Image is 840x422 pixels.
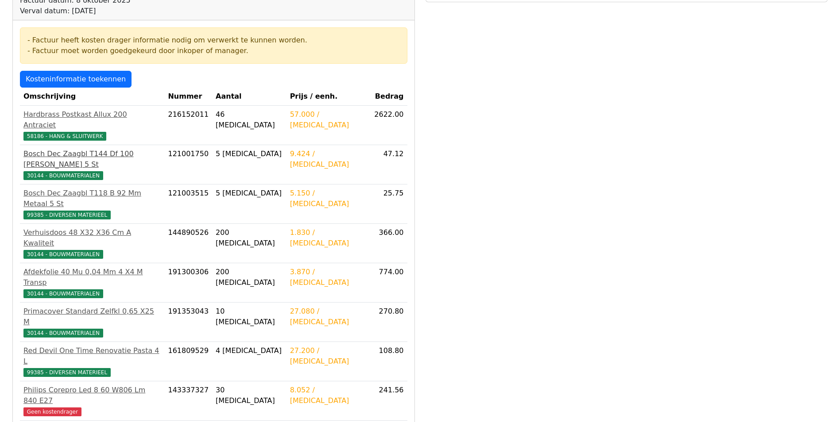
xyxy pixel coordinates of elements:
[164,342,212,381] td: 161809529
[23,188,161,220] a: Bosch Dec Zaagbl T118 B 92 Mm Metaal 5 St99385 - DIVERSEN MATERIEEL
[216,227,283,249] div: 200 [MEDICAL_DATA]
[23,289,103,298] span: 30144 - BOUWMATERIALEN
[23,149,161,180] a: Bosch Dec Zaagbl T144 Df 100 [PERSON_NAME] 5 St30144 - BOUWMATERIALEN
[290,188,368,209] div: 5.150 / [MEDICAL_DATA]
[216,267,283,288] div: 200 [MEDICAL_DATA]
[290,345,368,367] div: 27.200 / [MEDICAL_DATA]
[23,385,161,417] a: Philips Corepro Led 8 60 W806 Lm 840 E27Geen kostendrager
[23,407,81,416] span: Geen kostendrager
[286,88,371,106] th: Prijs / eenh.
[23,171,103,180] span: 30144 - BOUWMATERIALEN
[164,381,212,421] td: 143337327
[371,303,407,342] td: 270.80
[27,46,400,56] div: - Factuur moet worden goedgekeurd door inkoper of manager.
[23,368,111,377] span: 99385 - DIVERSEN MATERIEEL
[23,227,161,259] a: Verhuisdoos 48 X32 X36 Cm A Kwaliteit30144 - BOUWMATERIALEN
[371,184,407,224] td: 25.75
[212,88,286,106] th: Aantal
[216,385,283,406] div: 30 [MEDICAL_DATA]
[371,145,407,184] td: 47.12
[164,263,212,303] td: 191300306
[23,267,161,288] div: Afdekfolie 40 Mu 0,04 Mm 4 X4 M Transp
[216,149,283,159] div: 5 [MEDICAL_DATA]
[371,381,407,421] td: 241.56
[290,227,368,249] div: 1.830 / [MEDICAL_DATA]
[371,106,407,145] td: 2622.00
[20,71,132,88] a: Kosteninformatie toekennen
[164,106,212,145] td: 216152011
[216,109,283,130] div: 46 [MEDICAL_DATA]
[164,224,212,263] td: 144890526
[23,345,161,377] a: Red Devil One Time Renovatie Pasta 4 L99385 - DIVERSEN MATERIEEL
[23,149,161,170] div: Bosch Dec Zaagbl T144 Df 100 [PERSON_NAME] 5 St
[371,88,407,106] th: Bedrag
[371,263,407,303] td: 774.00
[23,109,161,141] a: Hardbrass Postkast Allux 200 Antraciet58186 - HANG & SLUITWERK
[23,250,103,259] span: 30144 - BOUWMATERIALEN
[290,306,368,327] div: 27.080 / [MEDICAL_DATA]
[164,303,212,342] td: 191353043
[23,306,161,327] div: Primacover Standard Zelfkl 0,65 X25 M
[216,345,283,356] div: 4 [MEDICAL_DATA]
[20,6,279,16] div: Verval datum: [DATE]
[290,385,368,406] div: 8.052 / [MEDICAL_DATA]
[23,306,161,338] a: Primacover Standard Zelfkl 0,65 X25 M30144 - BOUWMATERIALEN
[23,132,106,141] span: 58186 - HANG & SLUITWERK
[23,267,161,299] a: Afdekfolie 40 Mu 0,04 Mm 4 X4 M Transp30144 - BOUWMATERIALEN
[290,149,368,170] div: 9.424 / [MEDICAL_DATA]
[371,224,407,263] td: 366.00
[290,109,368,130] div: 57.000 / [MEDICAL_DATA]
[23,188,161,209] div: Bosch Dec Zaagbl T118 B 92 Mm Metaal 5 St
[23,329,103,338] span: 30144 - BOUWMATERIALEN
[23,385,161,406] div: Philips Corepro Led 8 60 W806 Lm 840 E27
[164,184,212,224] td: 121003515
[23,211,111,219] span: 99385 - DIVERSEN MATERIEEL
[290,267,368,288] div: 3.870 / [MEDICAL_DATA]
[216,306,283,327] div: 10 [MEDICAL_DATA]
[27,35,400,46] div: - Factuur heeft kosten drager informatie nodig om verwerkt te kunnen worden.
[23,345,161,367] div: Red Devil One Time Renovatie Pasta 4 L
[371,342,407,381] td: 108.80
[23,109,161,130] div: Hardbrass Postkast Allux 200 Antraciet
[23,227,161,249] div: Verhuisdoos 48 X32 X36 Cm A Kwaliteit
[216,188,283,199] div: 5 [MEDICAL_DATA]
[164,88,212,106] th: Nummer
[164,145,212,184] td: 121001750
[20,88,164,106] th: Omschrijving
